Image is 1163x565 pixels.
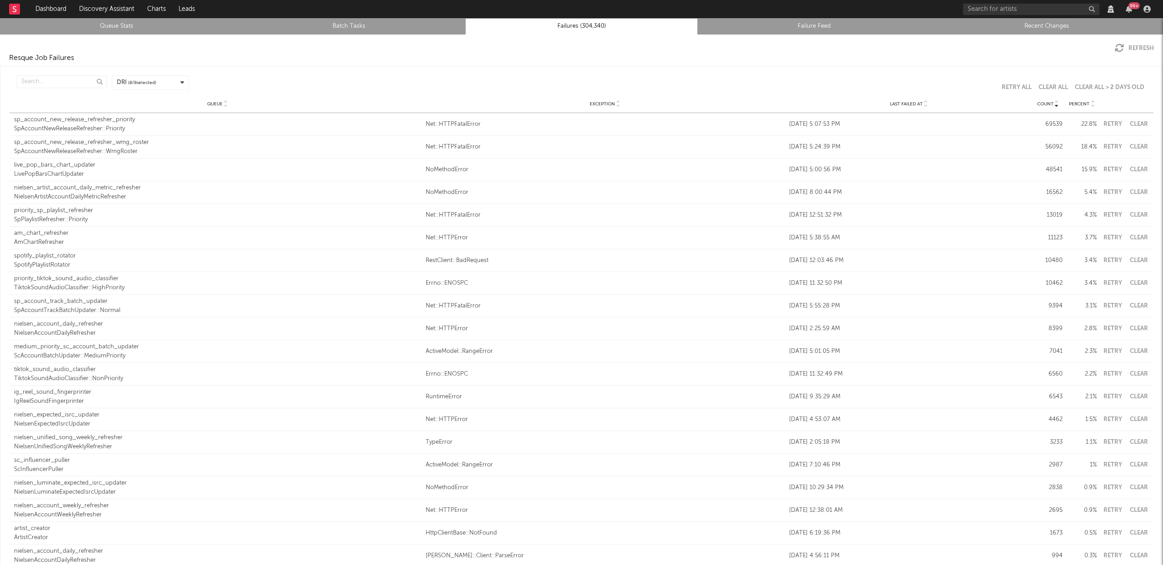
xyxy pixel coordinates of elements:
[1128,258,1149,263] button: Clear
[1067,483,1097,492] div: 0.9 %
[426,438,785,447] div: TypeError
[1101,212,1124,218] button: Retry
[789,211,1029,220] div: [DATE] 12:51:32 PM
[1101,326,1124,332] button: Retry
[1128,485,1149,491] button: Clear
[14,420,421,429] div: NielsenExpectedIsrcUpdater
[426,302,785,311] div: Net::HTTPFatalError
[789,120,1029,129] div: [DATE] 5:07:53 PM
[1101,462,1124,468] button: Retry
[789,461,1029,470] div: [DATE] 7:10:46 PM
[426,347,785,356] div: ActiveModel::RangeError
[14,533,421,542] div: ArtistCreator
[14,229,421,238] div: am_chart_refresher
[14,320,421,337] a: nielsen_account_daily_refresherNielsenAccountDailyRefresher
[1037,101,1054,107] span: Count
[1033,279,1063,288] div: 10462
[703,21,925,32] a: Failure Feed
[1033,483,1063,492] div: 2838
[14,374,421,383] div: TiktokSoundAudioClassifier::NonPriority
[14,183,421,201] a: nielsen_artist_account_daily_metric_refresherNielsenArtistAccountDailyMetricRefresher
[1067,302,1097,311] div: 3.1 %
[890,101,923,107] span: Last Failed At
[1128,144,1149,150] button: Clear
[789,188,1029,197] div: [DATE] 8:00:44 PM
[963,4,1099,15] input: Search for artists
[1067,370,1097,379] div: 2.2 %
[14,297,421,306] div: sp_account_track_batch_updater
[1033,438,1063,447] div: 3233
[14,352,421,361] div: ScAccountBatchUpdater::MediumPriority
[14,556,421,565] div: NielsenAccountDailyRefresher
[1128,416,1149,422] button: Clear
[426,529,785,538] a: HttpClientBase::NotFound
[1128,530,1149,536] button: Clear
[14,306,421,315] div: SpAccountTrackBatchUpdater::Normal
[426,483,785,492] a: NoMethodError
[1101,121,1124,127] button: Retry
[14,547,421,556] div: nielsen_account_daily_refresher
[789,165,1029,174] div: [DATE] 5:00:56 PM
[16,75,107,88] input: Search...
[1033,370,1063,379] div: 6560
[1128,348,1149,354] button: Clear
[14,170,421,179] div: LivePopBarsChartUpdater
[14,206,421,215] div: priority_sp_playlist_refresher
[14,115,421,124] div: sp_account_new_release_refresher_priority
[1033,415,1063,424] div: 4462
[426,415,785,424] a: Net::HTTPError
[1033,461,1063,470] div: 2987
[14,510,421,520] div: NielsenAccountWeeklyRefresher
[14,365,421,383] a: tiktok_sound_audio_classifierTiktokSoundAudioClassifier::NonPriority
[1101,371,1124,377] button: Retry
[426,211,785,220] div: Net::HTTPFatalError
[1101,280,1124,286] button: Retry
[14,206,421,224] a: priority_sp_playlist_refresherSpPlaylistRefresher::Priority
[1069,101,1089,107] span: Percent
[14,442,421,451] div: NielsenUnifiedSongWeeklyRefresher
[426,188,785,197] a: NoMethodError
[1033,233,1063,243] div: 11123
[14,479,421,488] div: nielsen_luminate_expected_isrc_updater
[789,324,1029,333] div: [DATE] 2:25:59 AM
[426,506,785,515] a: Net::HTTPError
[1101,485,1124,491] button: Retry
[9,53,74,64] div: Resque Job Failures
[1101,530,1124,536] button: Retry
[1033,347,1063,356] div: 7041
[1067,392,1097,401] div: 2.1 %
[426,165,785,174] a: NoMethodError
[1067,120,1097,129] div: 22.8 %
[14,193,421,202] div: NielsenArtistAccountDailyMetricRefresher
[1067,324,1097,333] div: 2.8 %
[1067,188,1097,197] div: 5.4 %
[789,529,1029,538] div: [DATE] 6:19:36 PM
[14,147,421,156] div: SpAccountNewReleaseRefresher::WmgRoster
[1033,529,1063,538] div: 1673
[1128,303,1149,309] button: Clear
[1128,462,1149,468] button: Clear
[14,411,421,420] div: nielsen_expected_isrc_updater
[1002,84,1032,90] button: Retry All
[14,465,421,474] div: ScInfluencerPuller
[1033,120,1063,129] div: 69539
[1033,143,1063,152] div: 56092
[426,279,785,288] a: Errno::ENOSPC
[426,120,785,129] a: Net::HTTPFatalError
[1128,553,1149,559] button: Clear
[14,283,421,292] div: TiktokSoundAudioClassifier::HighPriority
[14,411,421,428] a: nielsen_expected_isrc_updaterNielsenExpectedIsrcUpdater
[1067,438,1097,447] div: 1.1 %
[1033,165,1063,174] div: 48541
[426,324,785,333] a: Net::HTTPError
[426,370,785,379] a: Errno::ENOSPC
[14,297,421,315] a: sp_account_track_batch_updaterSpAccountTrackBatchUpdater::Normal
[1033,551,1063,560] div: 994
